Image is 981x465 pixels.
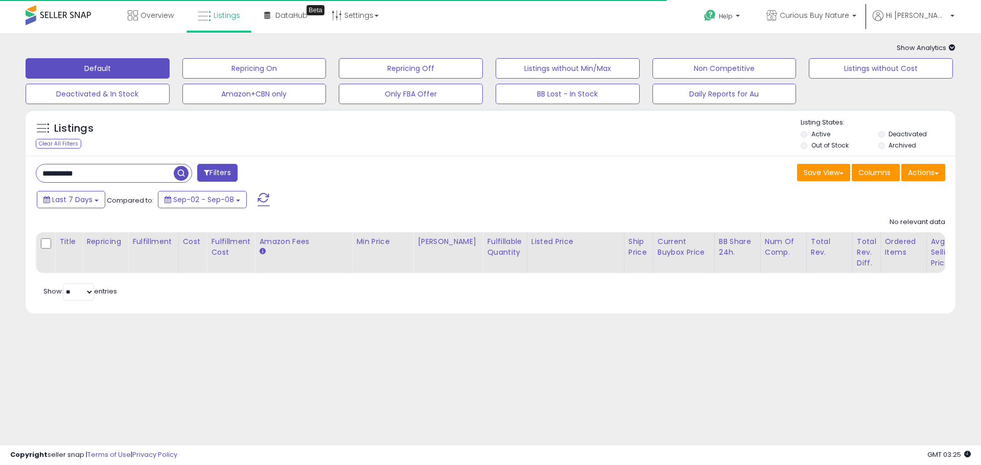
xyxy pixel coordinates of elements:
[59,236,78,247] div: Title
[54,121,94,136] h5: Listings
[811,141,849,150] label: Out of Stock
[852,164,900,181] button: Columns
[901,164,945,181] button: Actions
[931,236,968,268] div: Avg Selling Price
[86,236,124,247] div: Repricing
[37,191,105,208] button: Last 7 Days
[10,450,177,460] div: seller snap | |
[211,236,250,258] div: Fulfillment Cost
[890,217,945,227] div: No relevant data
[141,10,174,20] span: Overview
[107,195,154,205] span: Compared to:
[531,236,620,247] div: Listed Price
[811,236,848,258] div: Total Rev.
[801,118,955,128] p: Listing States:
[652,84,797,104] button: Daily Reports for Au
[496,58,640,79] button: Listings without Min/Max
[857,236,876,268] div: Total Rev. Diff.
[26,84,170,104] button: Deactivated & In Stock
[719,236,756,258] div: BB Share 24h.
[132,236,174,247] div: Fulfillment
[52,194,92,205] span: Last 7 Days
[885,236,922,258] div: Ordered Items
[132,450,177,459] a: Privacy Policy
[809,58,953,79] button: Listings without Cost
[658,236,710,258] div: Current Buybox Price
[182,84,326,104] button: Amazon+CBN only
[307,5,324,15] div: Tooltip anchor
[356,236,409,247] div: Min Price
[197,164,237,182] button: Filters
[927,450,971,459] span: 2025-09-16 03:25 GMT
[43,286,117,296] span: Show: entries
[487,236,522,258] div: Fulfillable Quantity
[889,141,916,150] label: Archived
[339,84,483,104] button: Only FBA Offer
[496,84,640,104] button: BB Lost - In Stock
[10,450,48,459] strong: Copyright
[719,12,733,20] span: Help
[259,247,265,256] small: Amazon Fees.
[897,43,955,53] span: Show Analytics
[704,9,716,22] i: Get Help
[183,236,203,247] div: Cost
[765,236,802,258] div: Num of Comp.
[811,130,830,138] label: Active
[275,10,308,20] span: DataHub
[158,191,247,208] button: Sep-02 - Sep-08
[873,10,954,33] a: Hi [PERSON_NAME]
[797,164,850,181] button: Save View
[87,450,131,459] a: Terms of Use
[889,130,927,138] label: Deactivated
[339,58,483,79] button: Repricing Off
[182,58,326,79] button: Repricing On
[26,58,170,79] button: Default
[886,10,947,20] span: Hi [PERSON_NAME]
[417,236,478,247] div: [PERSON_NAME]
[858,167,891,178] span: Columns
[780,10,849,20] span: Curious Buy Nature
[36,139,81,149] div: Clear All Filters
[628,236,649,258] div: Ship Price
[696,2,750,33] a: Help
[652,58,797,79] button: Non Competitive
[173,194,234,205] span: Sep-02 - Sep-08
[214,10,240,20] span: Listings
[259,236,347,247] div: Amazon Fees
